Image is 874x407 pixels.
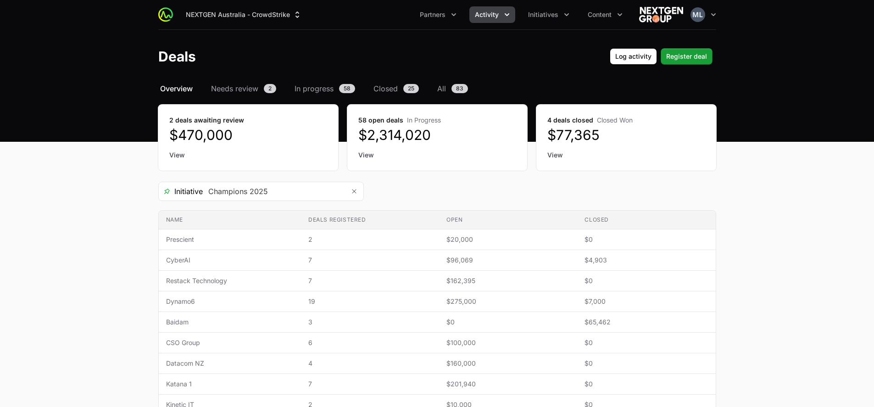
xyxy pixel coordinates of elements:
[169,151,327,160] a: View
[308,276,432,285] span: 7
[308,338,432,347] span: 6
[420,10,445,19] span: Partners
[446,359,570,368] span: $160,000
[414,6,462,23] div: Partners menu
[158,48,196,65] h1: Deals
[577,211,715,229] th: Closed
[666,51,707,62] span: Register deal
[439,211,577,229] th: Open
[180,6,307,23] div: Supplier switch menu
[308,297,432,306] span: 19
[308,256,432,265] span: 7
[435,83,470,94] a: All83
[547,151,705,160] a: View
[345,182,363,201] button: Remove
[358,151,516,160] a: View
[373,83,398,94] span: Closed
[407,116,441,124] span: In Progress
[339,84,355,93] span: 58
[293,83,357,94] a: In progress58
[585,359,708,368] span: $0
[295,83,334,94] span: In progress
[403,84,419,93] span: 25
[585,235,708,244] span: $0
[475,10,499,19] span: Activity
[639,6,683,24] img: NEXTGEN Australia
[358,116,516,125] dt: 58 open deals
[414,6,462,23] button: Partners
[582,6,628,23] div: Content menu
[610,48,713,65] div: Primary actions
[166,297,294,306] span: Dynamo6
[451,84,468,93] span: 83
[523,6,575,23] div: Initiatives menu
[308,359,432,368] span: 4
[585,338,708,347] span: $0
[160,83,193,94] span: Overview
[528,10,558,19] span: Initiatives
[372,83,421,94] a: Closed25
[173,6,628,23] div: Main navigation
[437,83,446,94] span: All
[159,186,203,197] span: Initiative
[469,6,515,23] button: Activity
[159,211,301,229] th: Name
[166,318,294,327] span: Baidam
[446,297,570,306] span: $275,000
[169,127,327,143] dd: $470,000
[308,235,432,244] span: 2
[582,6,628,23] button: Content
[446,379,570,389] span: $201,940
[597,116,633,124] span: Closed Won
[615,51,651,62] span: Log activity
[158,83,716,94] nav: Deals navigation
[446,318,570,327] span: $0
[610,48,657,65] button: Log activity
[264,84,276,93] span: 2
[690,7,705,22] img: Mustafa Larki
[308,379,432,389] span: 7
[547,116,705,125] dt: 4 deals closed
[585,256,708,265] span: $4,903
[585,379,708,389] span: $0
[469,6,515,23] div: Activity menu
[166,359,294,368] span: Datacom NZ
[585,276,708,285] span: $0
[169,116,327,125] dt: 2 deals awaiting review
[158,7,173,22] img: ActivitySource
[308,318,432,327] span: 3
[358,127,516,143] dd: $2,314,020
[158,83,195,94] a: Overview
[166,338,294,347] span: CSO Group
[585,297,708,306] span: $7,000
[661,48,713,65] button: Register deal
[446,338,570,347] span: $100,000
[209,83,278,94] a: Needs review2
[446,276,570,285] span: $162,395
[301,211,439,229] th: Deals registered
[203,182,345,201] input: Search initiatives
[166,256,294,265] span: CyberAI
[585,318,708,327] span: $65,462
[446,256,570,265] span: $96,069
[166,379,294,389] span: Katana 1
[446,235,570,244] span: $20,000
[588,10,612,19] span: Content
[166,276,294,285] span: Restack Technology
[166,235,294,244] span: Prescient
[211,83,258,94] span: Needs review
[180,6,307,23] button: NEXTGEN Australia - CrowdStrike
[523,6,575,23] button: Initiatives
[547,127,705,143] dd: $77,365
